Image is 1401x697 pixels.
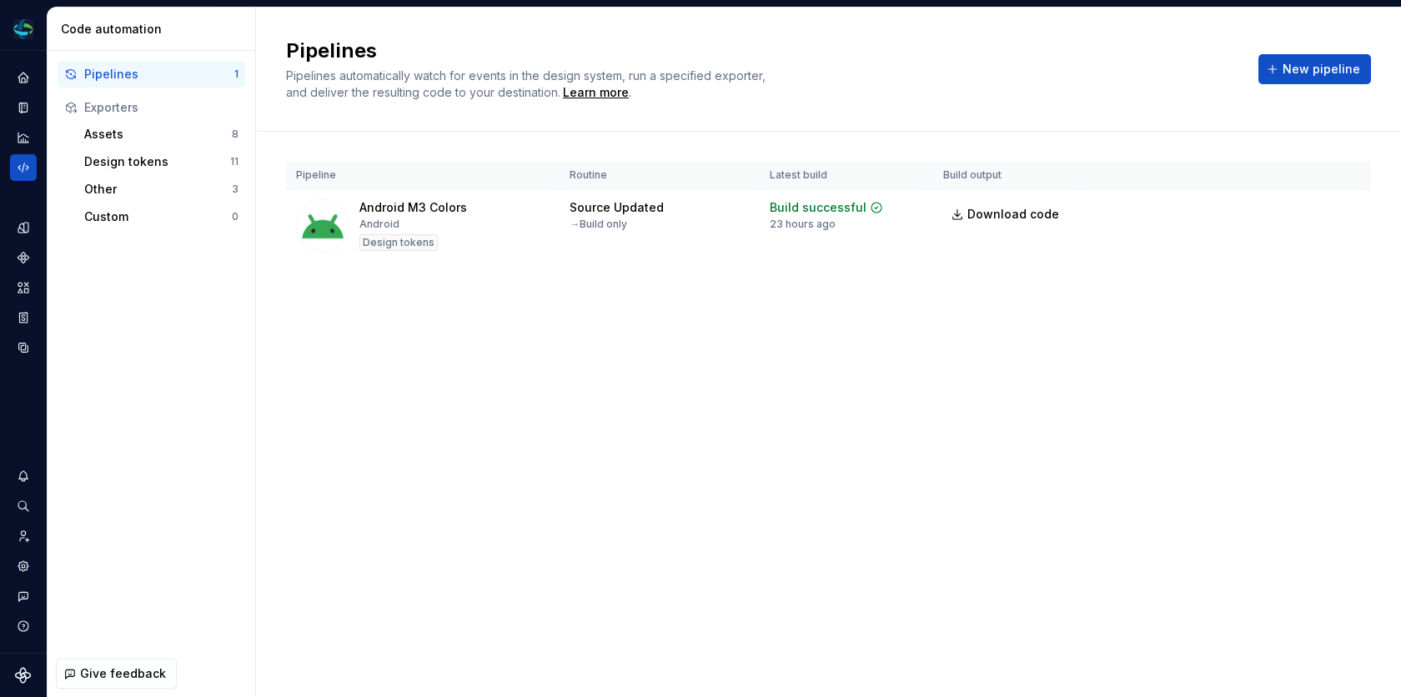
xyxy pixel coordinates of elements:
div: Android M3 Colors [359,199,467,216]
div: Pipelines [84,66,234,83]
div: Exporters [84,99,239,116]
div: 0 [232,210,239,223]
th: Routine [560,162,760,189]
div: Other [84,181,232,198]
a: Settings [10,553,37,579]
a: Assets [10,274,37,301]
div: Android [359,218,399,231]
span: New pipeline [1283,61,1360,78]
th: Latest build [760,162,933,189]
div: 11 [230,155,239,168]
button: Pipelines1 [58,61,245,88]
button: Give feedback [56,659,177,689]
a: Code automation [10,154,37,181]
div: 23 hours ago [770,218,836,231]
span: . [560,87,631,99]
div: 3 [232,183,239,196]
div: Build successful [770,199,866,216]
div: Code automation [61,21,249,38]
button: Search ⌘K [10,493,37,519]
a: Components [10,244,37,271]
button: New pipeline [1258,54,1371,84]
span: Give feedback [80,665,166,682]
div: Source Updated [570,199,664,216]
a: Analytics [10,124,37,151]
button: Other3 [78,176,245,203]
h2: Pipelines [286,38,1238,64]
span: Pipelines automatically watch for events in the design system, run a specified exporter, and deli... [286,68,769,99]
button: Contact support [10,583,37,609]
a: Storybook stories [10,304,37,331]
div: Assets [84,126,232,143]
button: Custom0 [78,203,245,230]
a: Documentation [10,94,37,121]
a: Home [10,64,37,91]
th: Build output [933,162,1080,189]
a: Learn more [563,84,629,101]
button: Assets8 [78,121,245,148]
div: Design tokens [84,153,230,170]
div: Design tokens [359,234,438,251]
button: Notifications [10,463,37,489]
div: → Build only [570,218,627,231]
img: f6f21888-ac52-4431-a6ea-009a12e2bf23.png [13,19,33,39]
a: Invite team [10,523,37,549]
svg: Supernova Logo [15,667,32,684]
div: 1 [234,68,239,81]
span: Download code [967,206,1059,223]
a: Design tokens [10,214,37,241]
a: Data sources [10,334,37,361]
a: Download code [943,199,1070,229]
div: 8 [232,128,239,141]
th: Pipeline [286,162,560,189]
div: Custom [84,208,232,225]
button: Design tokens11 [78,148,245,175]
